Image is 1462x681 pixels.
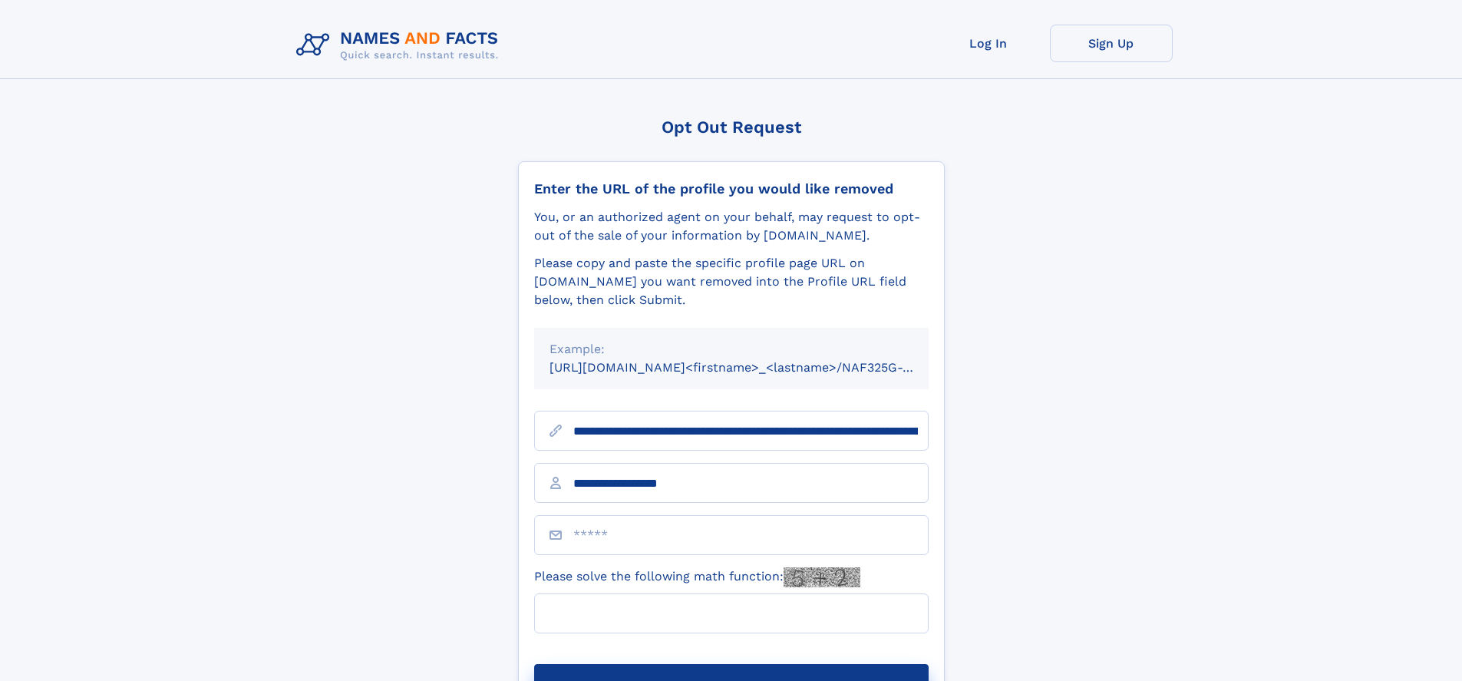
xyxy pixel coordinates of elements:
[1050,25,1173,62] a: Sign Up
[534,208,929,245] div: You, or an authorized agent on your behalf, may request to opt-out of the sale of your informatio...
[534,254,929,309] div: Please copy and paste the specific profile page URL on [DOMAIN_NAME] you want removed into the Pr...
[534,567,860,587] label: Please solve the following math function:
[518,117,945,137] div: Opt Out Request
[927,25,1050,62] a: Log In
[534,180,929,197] div: Enter the URL of the profile you would like removed
[290,25,511,66] img: Logo Names and Facts
[549,340,913,359] div: Example:
[549,360,958,375] small: [URL][DOMAIN_NAME]<firstname>_<lastname>/NAF325G-xxxxxxxx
